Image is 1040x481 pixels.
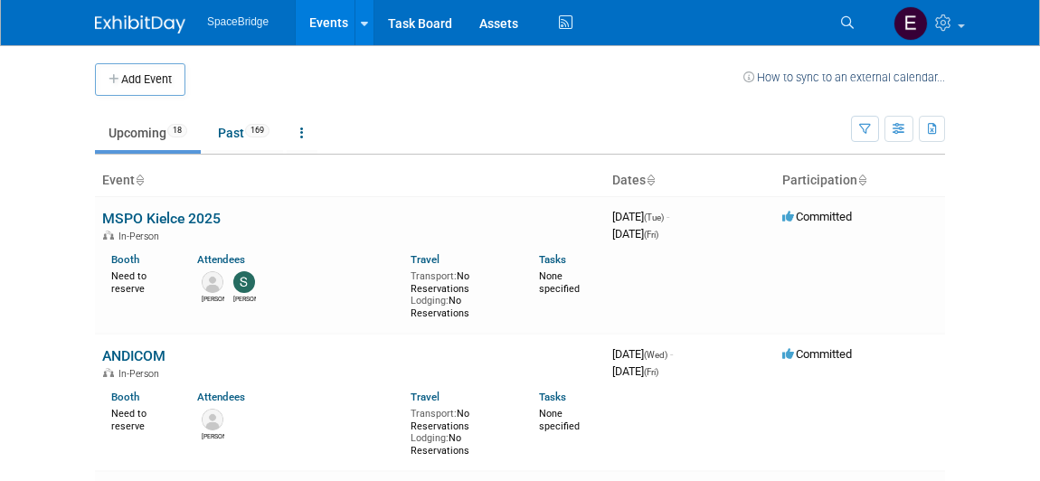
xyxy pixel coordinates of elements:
span: In-Person [118,231,165,242]
img: In-Person Event [103,231,114,240]
a: Travel [411,391,440,403]
span: 18 [167,124,187,137]
span: (Wed) [644,350,667,360]
span: Lodging: [411,432,449,444]
a: Attendees [197,253,245,266]
th: Event [95,165,605,196]
span: (Fri) [644,367,658,377]
div: Need to reserve [111,404,170,432]
span: (Tue) [644,212,664,222]
a: How to sync to an external calendar... [743,71,945,84]
a: Sort by Event Name [135,173,144,187]
span: 169 [245,124,269,137]
div: No Reservations No Reservations [411,404,512,457]
a: Attendees [197,391,245,403]
div: Need to reserve [111,267,170,295]
th: Participation [775,165,945,196]
img: David Gelerman [202,271,223,293]
img: Gonzalez Juan Carlos [202,409,223,430]
span: Transport: [411,270,457,282]
a: Booth [111,391,139,403]
span: In-Person [118,368,165,380]
a: Sort by Participation Type [857,173,866,187]
a: Tasks [539,253,566,266]
th: Dates [605,165,775,196]
span: [DATE] [612,347,673,361]
div: David Gelerman [202,293,224,304]
div: Stella Gelerman [233,293,256,304]
span: Lodging: [411,295,449,307]
a: Sort by Start Date [646,173,655,187]
a: ANDICOM [102,347,165,364]
span: Transport: [411,408,457,420]
img: Elizabeth Gelerman [893,6,928,41]
span: [DATE] [612,364,658,378]
a: Past169 [204,116,283,150]
span: Committed [782,210,852,223]
span: - [670,347,673,361]
span: None specified [539,408,580,432]
a: MSPO Kielce 2025 [102,210,221,227]
button: Add Event [95,63,185,96]
img: In-Person Event [103,368,114,377]
span: [DATE] [612,210,669,223]
span: [DATE] [612,227,658,240]
div: Gonzalez Juan Carlos [202,430,224,441]
img: ExhibitDay [95,15,185,33]
span: SpaceBridge [207,15,269,28]
img: Stella Gelerman [233,271,255,293]
a: Upcoming18 [95,116,201,150]
span: - [667,210,669,223]
a: Booth [111,253,139,266]
div: No Reservations No Reservations [411,267,512,320]
span: Committed [782,347,852,361]
a: Tasks [539,391,566,403]
span: (Fri) [644,230,658,240]
a: Travel [411,253,440,266]
span: None specified [539,270,580,295]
